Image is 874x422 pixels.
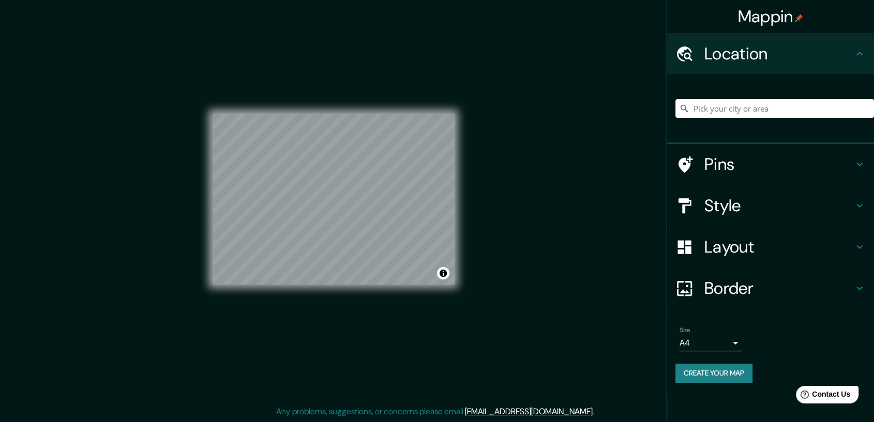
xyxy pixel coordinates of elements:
input: Pick your city or area [675,99,874,118]
a: [EMAIL_ADDRESS][DOMAIN_NAME] [465,406,593,417]
h4: Location [704,43,853,64]
h4: Style [704,195,853,216]
div: . [596,405,598,418]
h4: Border [704,278,853,299]
h4: Mappin [738,6,804,27]
div: . [594,405,596,418]
div: Location [667,33,874,74]
div: Style [667,185,874,226]
button: Toggle attribution [437,267,449,279]
h4: Layout [704,237,853,257]
p: Any problems, suggestions, or concerns please email . [276,405,594,418]
label: Size [680,326,690,335]
div: A4 [680,335,742,351]
canvas: Map [213,114,455,285]
div: Border [667,268,874,309]
img: pin-icon.png [795,14,803,22]
iframe: Help widget launcher [782,382,863,411]
h4: Pins [704,154,853,175]
button: Create your map [675,364,752,383]
div: Layout [667,226,874,268]
div: Pins [667,144,874,185]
